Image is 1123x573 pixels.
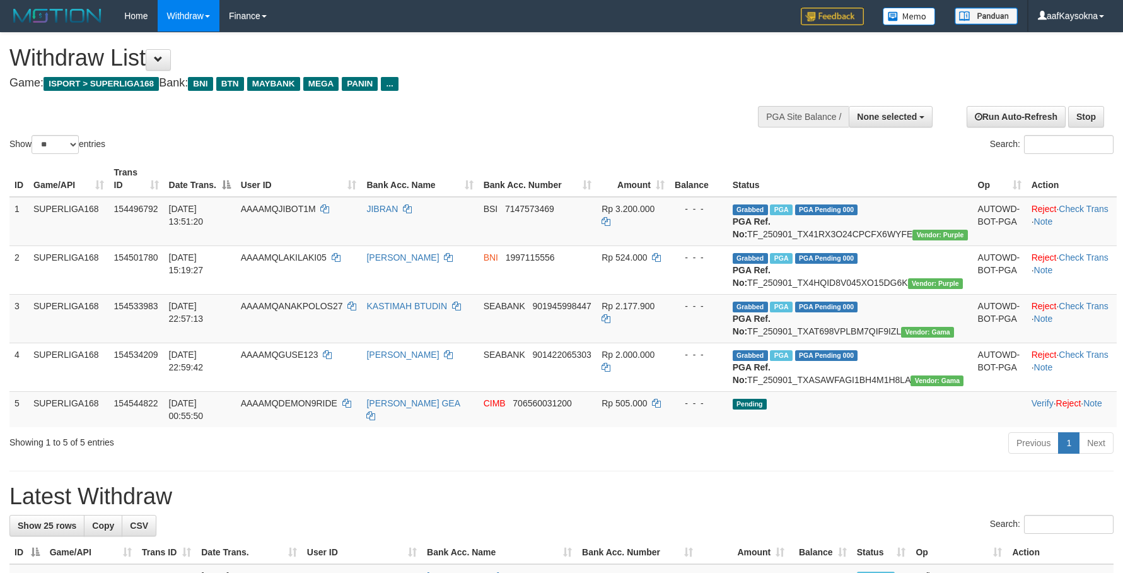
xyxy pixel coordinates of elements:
td: SUPERLIGA168 [28,391,109,427]
span: SEABANK [484,301,525,311]
td: TF_250901_TXASAWFAGI1BH4M1H8LA [728,343,973,391]
td: AUTOWD-BOT-PGA [973,343,1027,391]
a: [PERSON_NAME] GEA [366,398,460,408]
span: Vendor URL: https://trx4.1velocity.biz [908,278,963,289]
td: SUPERLIGA168 [28,245,109,294]
th: Game/API: activate to sort column ascending [28,161,109,197]
span: 154533983 [114,301,158,311]
img: Feedback.jpg [801,8,864,25]
a: Run Auto-Refresh [967,106,1066,127]
span: Copy 901422065303 to clipboard [532,350,591,360]
h1: Latest Withdraw [9,484,1114,509]
a: KASTIMAH BTUDIN [366,301,447,311]
span: MAYBANK [247,77,300,91]
a: Check Trans [1059,350,1108,360]
span: AAAAMQANAKPOLOS27 [241,301,343,311]
th: Op: activate to sort column ascending [911,541,1007,564]
b: PGA Ref. No: [733,362,771,385]
td: AUTOWD-BOT-PGA [973,197,1027,246]
b: PGA Ref. No: [733,216,771,239]
span: Copy 7147573469 to clipboard [505,204,554,214]
span: Copy 1997115556 to clipboard [506,252,555,263]
span: Rp 3.200.000 [602,204,655,214]
span: Rp 505.000 [602,398,647,408]
button: None selected [849,106,933,127]
span: 154534209 [114,350,158,360]
a: [PERSON_NAME] [366,350,439,360]
span: Grabbed [733,204,768,215]
a: Note [1034,216,1053,227]
span: PANIN [342,77,378,91]
th: Trans ID: activate to sort column ascending [109,161,164,197]
span: None selected [857,112,917,122]
span: Copy [92,521,114,531]
span: Marked by aafchoeunmanni [770,302,792,312]
div: - - - [675,203,723,215]
td: 3 [9,294,28,343]
span: BNI [484,252,498,263]
span: Pending [733,399,767,410]
td: TF_250901_TX41RX3O24CPCFX6WYFE [728,197,973,246]
a: CSV [122,515,156,536]
select: Showentries [32,135,79,154]
span: BTN [216,77,244,91]
th: Status [728,161,973,197]
div: - - - [675,397,723,410]
span: CSV [130,521,148,531]
span: [DATE] 22:59:42 [169,350,204,372]
a: Verify [1032,398,1054,408]
th: Op: activate to sort column ascending [973,161,1027,197]
th: Bank Acc. Number: activate to sort column ascending [479,161,597,197]
span: PGA Pending [795,350,858,361]
span: Show 25 rows [18,521,76,531]
td: AUTOWD-BOT-PGA [973,245,1027,294]
span: CIMB [484,398,506,408]
span: Vendor URL: https://trx31.1velocity.biz [911,375,963,386]
a: Note [1034,362,1053,372]
span: Marked by aafsoycanthlai [770,253,792,264]
span: Vendor URL: https://trx31.1velocity.biz [901,327,954,338]
a: Previous [1008,432,1059,454]
th: Balance [670,161,728,197]
td: TF_250901_TX4HQID8V045XO15DG6K [728,245,973,294]
th: Amount: activate to sort column ascending [596,161,670,197]
div: - - - [675,348,723,361]
td: 1 [9,197,28,246]
td: 5 [9,391,28,427]
th: Action [1027,161,1117,197]
span: 154501780 [114,252,158,263]
th: ID [9,161,28,197]
th: Date Trans.: activate to sort column ascending [196,541,302,564]
span: Vendor URL: https://trx4.1velocity.biz [912,230,967,240]
th: Date Trans.: activate to sort column descending [164,161,236,197]
th: Action [1007,541,1114,564]
span: Copy 706560031200 to clipboard [513,398,571,408]
a: Note [1034,314,1053,324]
td: SUPERLIGA168 [28,294,109,343]
span: ... [381,77,398,91]
span: [DATE] 15:19:27 [169,252,204,275]
span: AAAAMQGUSE123 [241,350,318,360]
span: Grabbed [733,350,768,361]
td: SUPERLIGA168 [28,343,109,391]
a: Copy [84,515,122,536]
span: AAAAMQJIBOT1M [241,204,316,214]
div: - - - [675,300,723,312]
a: Check Trans [1059,252,1108,263]
td: AUTOWD-BOT-PGA [973,294,1027,343]
b: PGA Ref. No: [733,265,771,288]
span: PGA Pending [795,253,858,264]
th: Bank Acc. Name: activate to sort column ascending [361,161,478,197]
a: Show 25 rows [9,515,84,536]
th: Trans ID: activate to sort column ascending [137,541,196,564]
span: 154544822 [114,398,158,408]
span: PGA Pending [795,302,858,312]
td: · · [1027,294,1117,343]
h1: Withdraw List [9,45,736,71]
input: Search: [1024,135,1114,154]
span: BSI [484,204,498,214]
td: · · [1027,391,1117,427]
span: AAAAMQLAKILAKI05 [241,252,327,263]
input: Search: [1024,515,1114,534]
span: Copy 901945998447 to clipboard [532,301,591,311]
